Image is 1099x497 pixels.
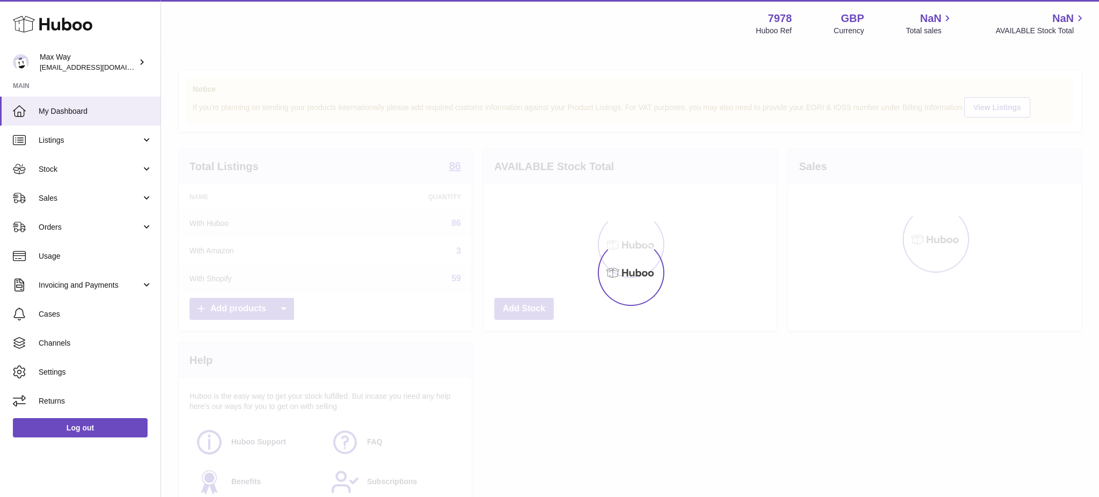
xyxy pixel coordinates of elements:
[768,11,792,26] strong: 7978
[906,26,954,36] span: Total sales
[39,251,152,261] span: Usage
[40,52,136,72] div: Max Way
[39,222,141,232] span: Orders
[39,309,152,319] span: Cases
[906,11,954,36] a: NaN Total sales
[39,193,141,203] span: Sales
[13,54,29,70] img: internalAdmin-7978@internal.huboo.com
[40,63,158,71] span: [EMAIL_ADDRESS][DOMAIN_NAME]
[920,11,941,26] span: NaN
[39,106,152,116] span: My Dashboard
[756,26,792,36] div: Huboo Ref
[39,135,141,145] span: Listings
[995,26,1086,36] span: AVAILABLE Stock Total
[39,338,152,348] span: Channels
[39,164,141,174] span: Stock
[1052,11,1074,26] span: NaN
[39,367,152,377] span: Settings
[834,26,864,36] div: Currency
[995,11,1086,36] a: NaN AVAILABLE Stock Total
[841,11,864,26] strong: GBP
[39,280,141,290] span: Invoicing and Payments
[39,396,152,406] span: Returns
[13,418,148,437] a: Log out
